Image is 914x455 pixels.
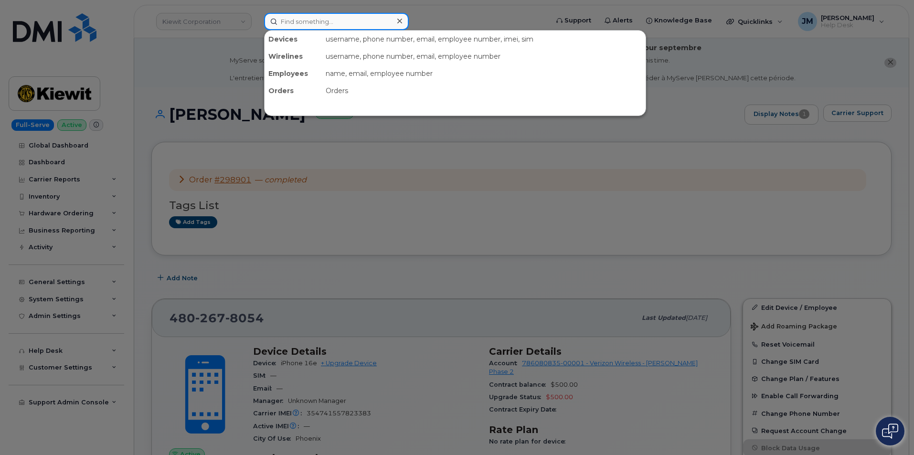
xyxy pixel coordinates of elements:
div: Wirelines [265,48,322,65]
img: Open chat [882,423,898,439]
div: Orders [265,82,322,99]
div: name, email, employee number [322,65,646,82]
div: Orders [322,82,646,99]
div: Employees [265,65,322,82]
div: username, phone number, email, employee number, imei, sim [322,31,646,48]
div: Devices [265,31,322,48]
div: username, phone number, email, employee number [322,48,646,65]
